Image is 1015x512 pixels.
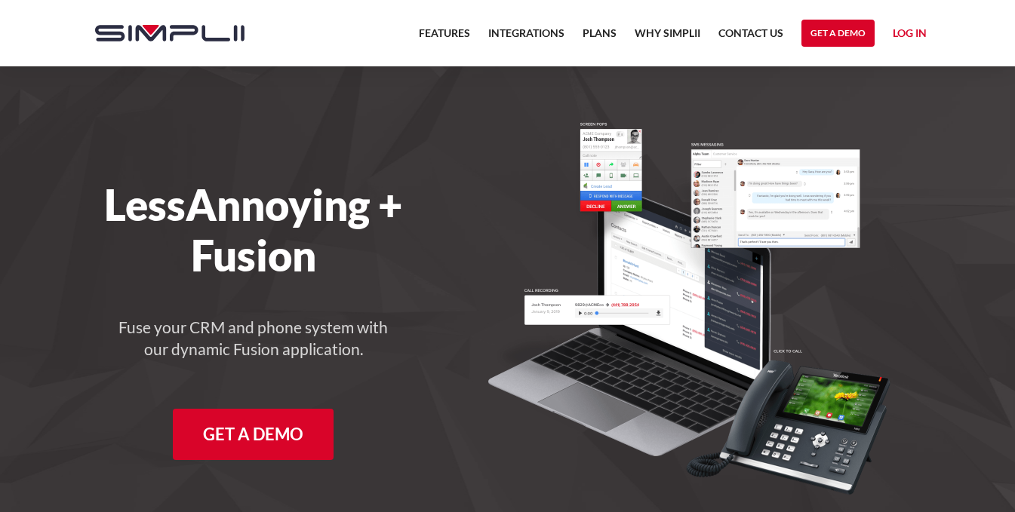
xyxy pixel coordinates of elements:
a: Integrations [488,24,564,51]
a: Log in [893,24,927,47]
h1: LessAnnoying + Fusion [80,179,428,281]
a: Get a Demo [801,20,875,47]
a: Features [419,24,470,51]
h4: Fuse your CRM and phone system with our dynamic Fusion application. [118,317,389,360]
a: Contact US [718,24,783,51]
a: Plans [583,24,617,51]
a: Get A Demo [173,409,334,460]
a: Why Simplii [635,24,700,51]
img: A desk phone and laptop with a CRM up and Fusion bringing call recording, screen pops, and SMS me... [488,121,890,495]
img: Simplii [95,25,245,41]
